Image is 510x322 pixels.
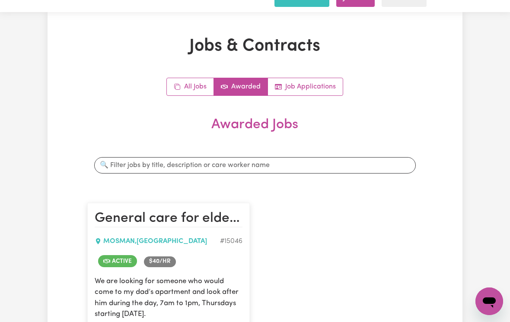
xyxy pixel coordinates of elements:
[220,236,242,246] div: Job ID #15046
[167,78,214,95] a: All jobs
[95,236,220,246] div: MOSMAN , [GEOGRAPHIC_DATA]
[475,287,503,315] iframe: Button to launch messaging window, conversation in progress
[94,157,416,174] input: 🔍 Filter jobs by title, description or care worker name
[95,210,242,227] h2: General care for elderly gentleman, Mosman
[214,78,268,95] a: Active jobs
[87,36,423,57] h1: Jobs & Contracts
[98,255,137,267] span: Job is active
[95,276,242,319] p: We are looking for someone who would come to my dad’s apartment and look after him during the day...
[268,78,343,95] a: Job applications
[144,256,176,267] span: Job rate per hour
[87,117,423,147] h2: Awarded Jobs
